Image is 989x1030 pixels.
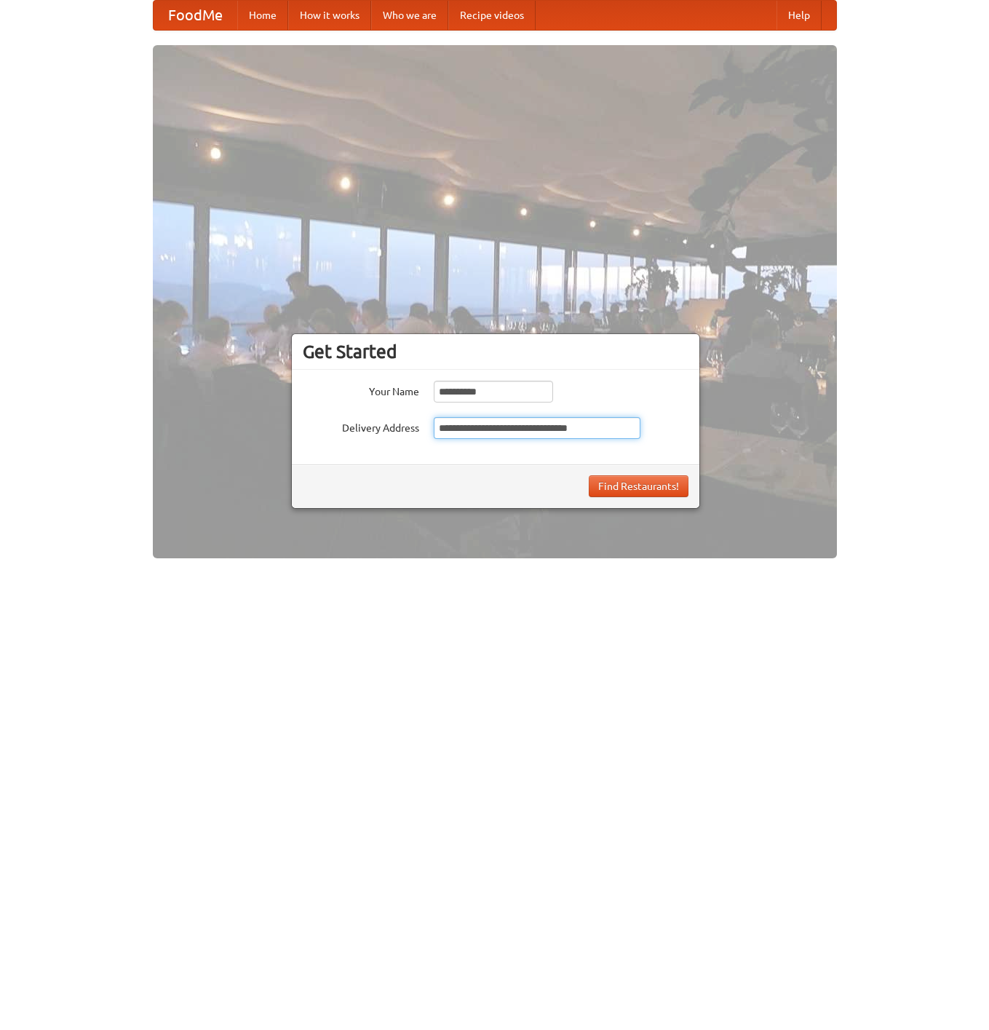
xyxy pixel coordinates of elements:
h3: Get Started [303,341,688,363]
a: Help [776,1,822,30]
label: Your Name [303,381,419,399]
a: Recipe videos [448,1,536,30]
a: Home [237,1,288,30]
label: Delivery Address [303,417,419,435]
button: Find Restaurants! [589,475,688,497]
a: Who we are [371,1,448,30]
a: How it works [288,1,371,30]
a: FoodMe [154,1,237,30]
